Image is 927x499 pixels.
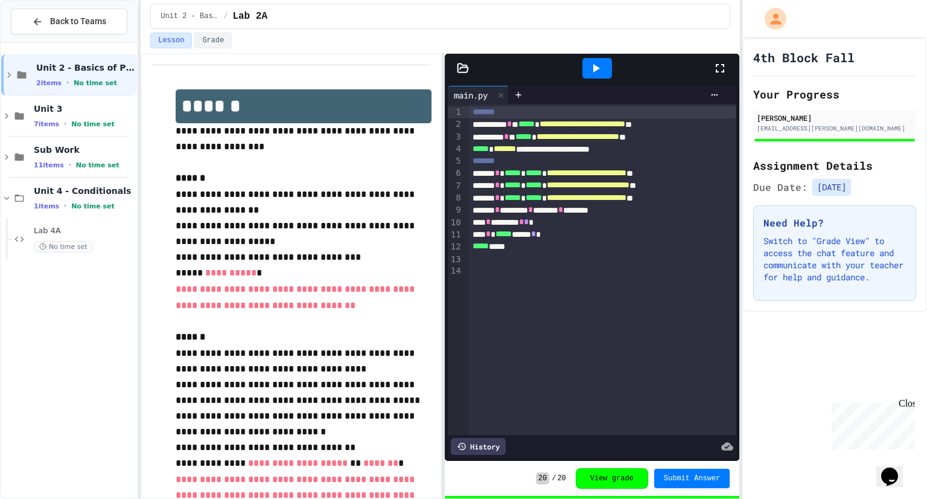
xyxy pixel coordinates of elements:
div: 3 [448,131,463,143]
span: Unit 4 - Conditionals [34,185,135,196]
span: [DATE] [812,179,851,196]
div: 11 [448,229,463,241]
button: View grade [576,468,648,489]
span: 2 items [36,79,62,87]
span: Due Date: [753,180,808,195]
div: 10 [448,217,463,229]
span: Unit 2 - Basics of Python [161,11,218,21]
div: 12 [448,241,463,253]
span: No time set [74,79,117,87]
span: Unit 2 - Basics of Python [36,62,135,73]
div: 4 [448,143,463,155]
span: Sub Work [34,144,135,155]
div: 1 [448,106,463,118]
span: 20 [557,474,565,483]
iframe: chat widget [876,451,915,487]
div: 2 [448,118,463,130]
button: Submit Answer [654,469,730,488]
div: 8 [448,192,463,204]
span: 1 items [34,202,59,210]
div: 6 [448,167,463,179]
div: My Account [752,5,789,33]
h2: Assignment Details [753,157,916,174]
span: Unit 3 [34,103,135,114]
button: Grade [194,33,232,48]
span: Submit Answer [664,474,721,483]
div: [PERSON_NAME] [757,112,913,123]
span: No time set [71,120,115,128]
span: No time set [34,241,93,253]
iframe: chat widget [827,398,915,449]
h1: 4th Block Fall [753,49,855,66]
div: 13 [448,254,463,266]
span: 11 items [34,161,64,169]
span: • [69,160,71,170]
span: / [223,11,228,21]
button: Back to Teams [11,8,127,34]
span: • [66,78,69,88]
span: No time set [76,161,119,169]
div: Chat with us now!Close [5,5,83,77]
div: History [451,438,506,455]
h3: Need Help? [763,216,906,230]
span: • [64,201,66,211]
span: 20 [536,472,549,485]
div: main.py [448,89,494,101]
p: Switch to "Grade View" to access the chat feature and communicate with your teacher for help and ... [763,235,906,283]
div: 9 [448,204,463,216]
div: main.py [448,86,509,104]
span: No time set [71,202,115,210]
span: Back to Teams [50,15,106,28]
span: / [552,474,556,483]
span: • [64,119,66,129]
span: Lab 4A [34,226,135,236]
button: Lesson [150,33,192,48]
div: 14 [448,265,463,277]
div: 5 [448,155,463,167]
div: 7 [448,180,463,192]
div: [EMAIL_ADDRESS][PERSON_NAME][DOMAIN_NAME] [757,124,913,133]
h2: Your Progress [753,86,916,103]
span: Lab 2A [232,9,267,24]
span: 7 items [34,120,59,128]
